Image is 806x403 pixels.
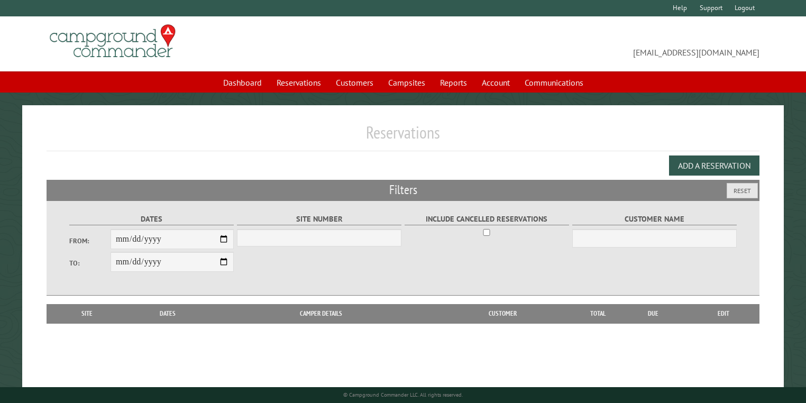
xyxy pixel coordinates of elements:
[669,155,759,176] button: Add a Reservation
[47,122,760,151] h1: Reservations
[518,72,590,93] a: Communications
[69,258,111,268] label: To:
[577,304,619,323] th: Total
[214,304,429,323] th: Camper Details
[572,213,737,225] label: Customer Name
[428,304,577,323] th: Customer
[475,72,516,93] a: Account
[403,29,759,59] span: [EMAIL_ADDRESS][DOMAIN_NAME]
[405,213,569,225] label: Include Cancelled Reservations
[237,213,401,225] label: Site Number
[217,72,268,93] a: Dashboard
[382,72,432,93] a: Campsites
[687,304,759,323] th: Edit
[434,72,473,93] a: Reports
[343,391,463,398] small: © Campground Commander LLC. All rights reserved.
[47,21,179,62] img: Campground Commander
[122,304,214,323] th: Dates
[52,304,122,323] th: Site
[329,72,380,93] a: Customers
[727,183,758,198] button: Reset
[69,213,234,225] label: Dates
[69,236,111,246] label: From:
[47,180,760,200] h2: Filters
[270,72,327,93] a: Reservations
[619,304,687,323] th: Due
